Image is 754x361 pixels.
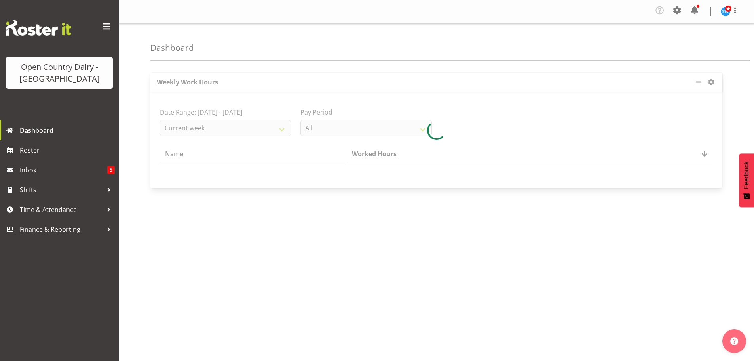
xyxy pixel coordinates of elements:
span: Finance & Reporting [20,223,103,235]
span: Time & Attendance [20,204,103,216]
img: Rosterit website logo [6,20,71,36]
button: Feedback - Show survey [739,153,754,207]
div: Open Country Dairy - [GEOGRAPHIC_DATA] [14,61,105,85]
img: steve-webb7510.jpg [721,7,730,16]
span: Dashboard [20,124,115,136]
span: Feedback [743,161,750,189]
h4: Dashboard [150,43,194,52]
span: 5 [107,166,115,174]
img: help-xxl-2.png [730,337,738,345]
span: Shifts [20,184,103,196]
span: Roster [20,144,115,156]
span: Inbox [20,164,107,176]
